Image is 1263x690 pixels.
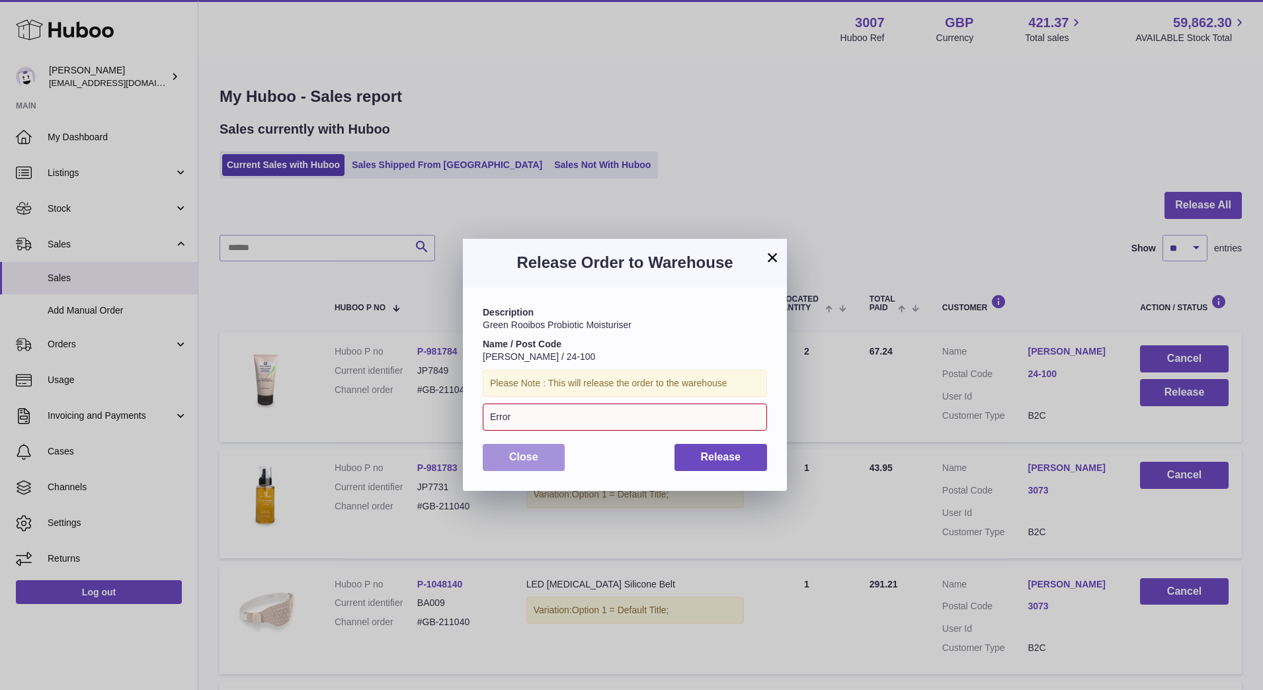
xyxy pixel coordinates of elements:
[483,320,631,330] span: Green Rooibos Probiotic Moisturiser
[764,249,780,265] button: ×
[674,444,768,471] button: Release
[483,307,534,318] strong: Description
[483,339,561,349] strong: Name / Post Code
[483,444,565,471] button: Close
[483,370,767,397] div: Please Note : This will release the order to the warehouse
[483,351,595,362] span: [PERSON_NAME] / 24-100
[483,404,767,431] div: Error
[483,252,767,273] h3: Release Order to Warehouse
[509,451,538,462] span: Close
[701,451,741,462] span: Release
